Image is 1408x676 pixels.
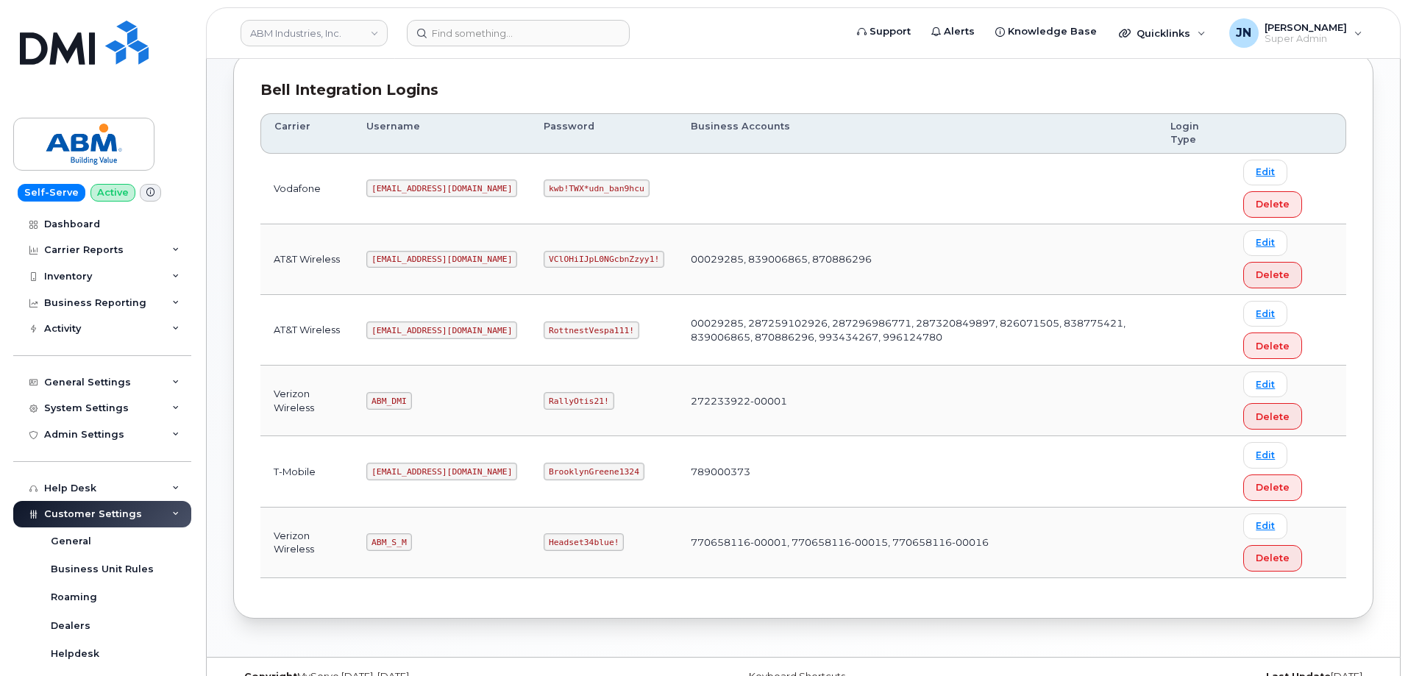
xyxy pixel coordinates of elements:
input: Find something... [407,20,630,46]
td: Verizon Wireless [260,508,353,578]
td: AT&T Wireless [260,295,353,366]
span: Knowledge Base [1008,24,1097,39]
span: Delete [1256,268,1290,282]
a: Edit [1243,160,1287,185]
a: Edit [1243,230,1287,256]
code: [EMAIL_ADDRESS][DOMAIN_NAME] [366,321,517,339]
code: ABM_S_M [366,533,411,551]
button: Delete [1243,262,1302,288]
code: ABM_DMI [366,392,411,410]
span: JN [1236,24,1251,42]
div: Joe Nguyen Jr. [1219,18,1373,48]
span: Delete [1256,551,1290,565]
a: Support [847,17,921,46]
span: Super Admin [1265,33,1347,45]
a: Knowledge Base [985,17,1107,46]
code: [EMAIL_ADDRESS][DOMAIN_NAME] [366,179,517,197]
a: Edit [1243,301,1287,327]
button: Delete [1243,332,1302,359]
td: AT&T Wireless [260,224,353,295]
button: Delete [1243,403,1302,430]
code: RottnestVespa111! [544,321,639,339]
button: Delete [1243,545,1302,572]
code: kwb!TWX*udn_ban9hcu [544,179,649,197]
td: Verizon Wireless [260,366,353,436]
div: Bell Integration Logins [260,79,1346,101]
span: Quicklinks [1137,27,1190,39]
span: [PERSON_NAME] [1265,21,1347,33]
code: RallyOtis21! [544,392,614,410]
th: Username [353,113,530,154]
td: Vodafone [260,154,353,224]
div: Quicklinks [1109,18,1216,48]
code: BrooklynGreene1324 [544,463,644,480]
span: Delete [1256,197,1290,211]
button: Delete [1243,191,1302,218]
span: Delete [1256,339,1290,353]
td: 00029285, 839006865, 870886296 [678,224,1157,295]
th: Password [530,113,678,154]
a: Edit [1243,371,1287,397]
a: Edit [1243,513,1287,539]
button: Delete [1243,474,1302,501]
td: 00029285, 287259102926, 287296986771, 287320849897, 826071505, 838775421, 839006865, 870886296, 9... [678,295,1157,366]
span: Alerts [944,24,975,39]
code: VClOHiIJpL0NGcbnZzyy1! [544,251,664,268]
span: Delete [1256,480,1290,494]
span: Support [870,24,911,39]
a: Edit [1243,442,1287,468]
td: 272233922-00001 [678,366,1157,436]
td: T-Mobile [260,436,353,507]
th: Business Accounts [678,113,1157,154]
code: Headset34blue! [544,533,624,551]
code: [EMAIL_ADDRESS][DOMAIN_NAME] [366,463,517,480]
code: [EMAIL_ADDRESS][DOMAIN_NAME] [366,251,517,268]
th: Login Type [1157,113,1230,154]
a: Alerts [921,17,985,46]
td: 770658116-00001, 770658116-00015, 770658116-00016 [678,508,1157,578]
span: Delete [1256,410,1290,424]
th: Carrier [260,113,353,154]
a: ABM Industries, Inc. [241,20,388,46]
td: 789000373 [678,436,1157,507]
